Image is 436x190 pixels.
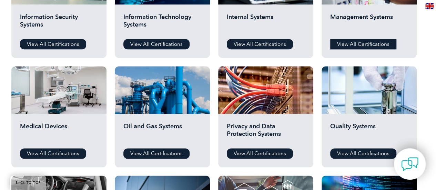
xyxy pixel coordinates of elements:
[330,148,396,159] a: View All Certifications
[227,148,293,159] a: View All Certifications
[401,156,418,173] img: contact-chat.png
[20,148,86,159] a: View All Certifications
[123,148,190,159] a: View All Certifications
[330,39,396,49] a: View All Certifications
[10,176,46,190] a: BACK TO TOP
[330,122,408,143] h2: Quality Systems
[227,13,305,34] h2: Internal Systems
[123,39,190,49] a: View All Certifications
[20,39,86,49] a: View All Certifications
[425,3,434,9] img: en
[123,13,201,34] h2: Information Technology Systems
[227,39,293,49] a: View All Certifications
[330,13,408,34] h2: Management Systems
[227,122,305,143] h2: Privacy and Data Protection Systems
[20,122,98,143] h2: Medical Devices
[20,13,98,34] h2: Information Security Systems
[123,122,201,143] h2: Oil and Gas Systems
